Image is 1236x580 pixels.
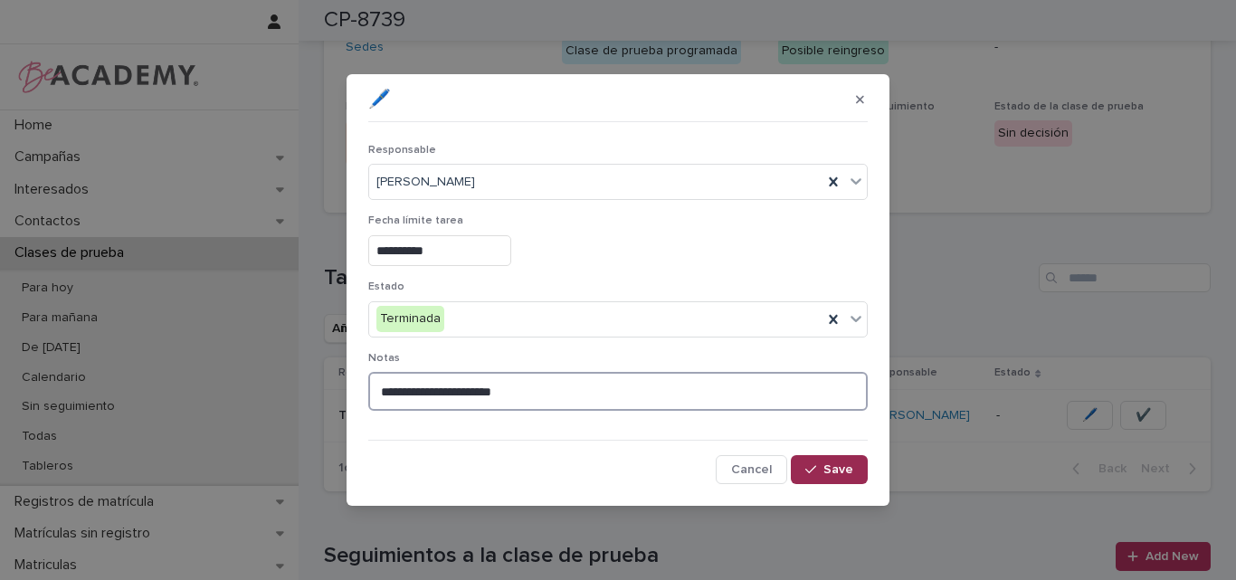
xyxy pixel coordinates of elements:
button: Cancel [716,455,787,484]
button: Save [791,455,868,484]
span: Estado [368,281,404,292]
span: [PERSON_NAME] [376,173,475,192]
span: Responsable [368,145,436,156]
p: 🖊️ [368,89,391,110]
div: Terminada [376,306,444,332]
span: Cancel [731,463,772,476]
span: Notas [368,353,400,364]
span: Save [823,463,853,476]
span: Fecha límite tarea [368,215,463,226]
